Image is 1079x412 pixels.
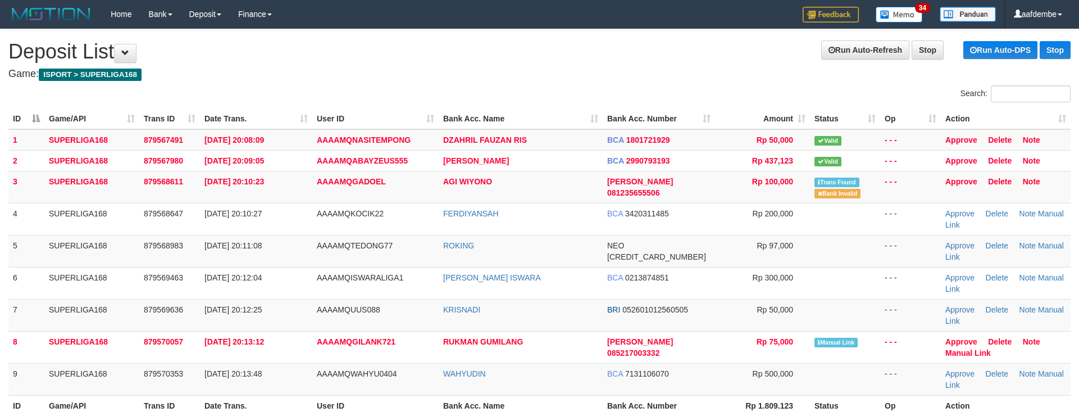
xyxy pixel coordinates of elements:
span: AAAAMQGILANK721 [317,337,395,346]
a: Note [1023,177,1040,186]
th: Amount: activate to sort column ascending [715,108,810,129]
span: Manually Linked [814,338,858,347]
td: 8 [8,331,44,363]
td: - - - [880,299,941,331]
a: Delete [988,337,1012,346]
a: Note [1019,369,1036,378]
span: BRI [607,305,620,314]
span: [PERSON_NAME] [607,177,673,186]
a: KRISNADI [443,305,480,314]
td: SUPERLIGA168 [44,267,139,299]
h1: Deposit List [8,40,1071,63]
span: Rp 300,000 [753,273,793,282]
a: Note [1019,209,1036,218]
span: 34 [915,3,930,13]
th: Status: activate to sort column ascending [810,108,880,129]
span: AAAAMQABAYZEUS555 [317,156,408,165]
span: 879568647 [144,209,183,218]
span: Copy 2990793193 to clipboard [626,156,670,165]
span: Rp 97,000 [757,241,793,250]
span: BCA [607,156,624,165]
span: [DATE] 20:11:08 [204,241,262,250]
td: - - - [880,203,941,235]
span: Copy 7131106070 to clipboard [625,369,669,378]
span: 879570353 [144,369,183,378]
span: 879567980 [144,156,183,165]
a: Delete [988,156,1012,165]
a: Run Auto-Refresh [821,40,909,60]
img: panduan.png [940,7,996,22]
span: Rp 437,123 [752,156,793,165]
a: [PERSON_NAME] ISWARA [443,273,541,282]
a: Approve [945,241,975,250]
th: Action: activate to sort column ascending [941,108,1071,129]
span: [DATE] 20:13:48 [204,369,262,378]
span: Rp 75,000 [757,337,793,346]
span: NEO [607,241,624,250]
span: [DATE] 20:13:12 [204,337,264,346]
td: SUPERLIGA168 [44,235,139,267]
img: Button%20Memo.svg [876,7,923,22]
td: SUPERLIGA168 [44,203,139,235]
th: Bank Acc. Number: activate to sort column ascending [603,108,715,129]
span: Rp 100,000 [752,177,793,186]
a: Stop [912,40,944,60]
span: 879570057 [144,337,183,346]
td: 1 [8,129,44,151]
span: AAAAMQKOCIK22 [317,209,384,218]
a: DZAHRIL FAUZAN RIS [443,135,527,144]
td: 3 [8,171,44,203]
td: SUPERLIGA168 [44,363,139,395]
td: - - - [880,331,941,363]
a: ROKING [443,241,474,250]
span: AAAAMQWAHYU0404 [317,369,397,378]
td: 4 [8,203,44,235]
a: Approve [945,135,977,144]
a: Manual Link [945,273,1064,293]
span: Copy 085217003332 to clipboard [607,348,659,357]
a: Delete [986,273,1008,282]
a: Delete [988,177,1012,186]
span: AAAAMQGADOEL [317,177,386,186]
span: AAAAMQISWARALIGA1 [317,273,403,282]
span: Valid transaction [814,136,841,146]
span: Rp 50,000 [757,135,793,144]
td: SUPERLIGA168 [44,129,139,151]
span: Copy 052601012560505 to clipboard [622,305,688,314]
span: 879569636 [144,305,183,314]
a: Approve [945,337,977,346]
a: AGI WIYONO [443,177,492,186]
span: Valid transaction [814,157,841,166]
img: MOTION_logo.png [8,6,94,22]
a: Note [1023,337,1040,346]
a: Note [1023,135,1040,144]
a: Stop [1040,41,1071,59]
span: 879567491 [144,135,183,144]
span: [PERSON_NAME] [607,337,673,346]
a: RUKMAN GUMILANG [443,337,523,346]
th: Bank Acc. Name: activate to sort column ascending [439,108,603,129]
a: Note [1019,273,1036,282]
th: Trans ID: activate to sort column ascending [139,108,200,129]
td: - - - [880,129,941,151]
label: Search: [960,85,1071,102]
td: 9 [8,363,44,395]
span: Rp 200,000 [753,209,793,218]
td: 5 [8,235,44,267]
th: Game/API: activate to sort column ascending [44,108,139,129]
a: Approve [945,177,977,186]
span: AAAAMQUUS088 [317,305,380,314]
td: 7 [8,299,44,331]
a: Manual Link [945,348,991,357]
span: [DATE] 20:08:09 [204,135,264,144]
a: Run Auto-DPS [963,41,1037,59]
a: Delete [986,209,1008,218]
span: 879568611 [144,177,183,186]
span: Similar transaction found [814,178,859,187]
td: 2 [8,150,44,171]
span: 879568983 [144,241,183,250]
span: Rp 500,000 [753,369,793,378]
span: 879569463 [144,273,183,282]
a: Delete [988,135,1012,144]
td: SUPERLIGA168 [44,171,139,203]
